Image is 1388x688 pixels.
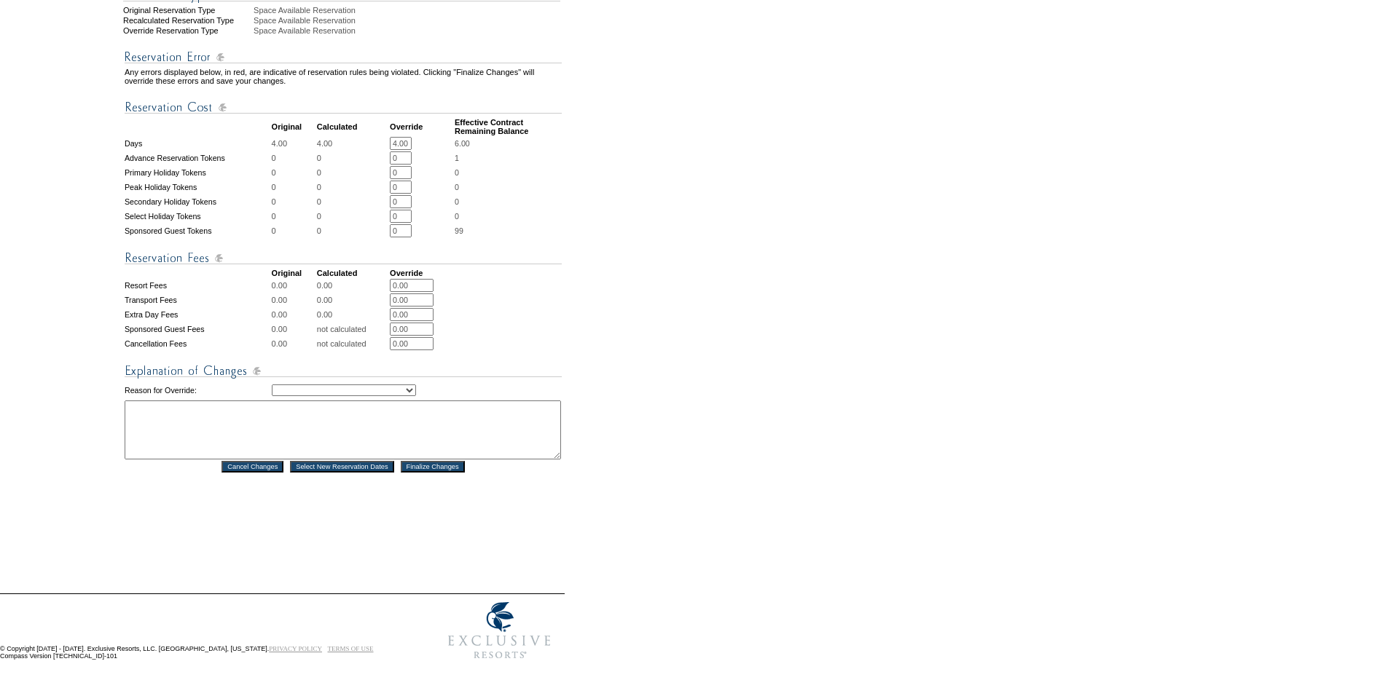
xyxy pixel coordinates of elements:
[317,166,388,179] td: 0
[125,337,270,350] td: Cancellation Fees
[125,68,562,85] td: Any errors displayed below, in red, are indicative of reservation rules being violated. Clicking ...
[272,323,315,336] td: 0.00
[125,323,270,336] td: Sponsored Guest Fees
[125,48,562,66] img: Reservation Errors
[125,137,270,150] td: Days
[455,139,470,148] span: 6.00
[455,154,459,162] span: 1
[317,308,388,321] td: 0.00
[254,6,563,15] div: Space Available Reservation
[290,461,394,472] input: Select New Reservation Dates
[125,195,270,208] td: Secondary Holiday Tokens
[317,181,388,194] td: 0
[328,645,374,652] a: TERMS OF USE
[317,118,388,135] td: Calculated
[390,269,453,277] td: Override
[125,224,270,237] td: Sponsored Guest Tokens
[272,137,315,150] td: 4.00
[125,151,270,165] td: Advance Reservation Tokens
[272,279,315,292] td: 0.00
[221,461,283,472] input: Cancel Changes
[125,279,270,292] td: Resort Fees
[455,183,459,191] span: 0
[434,594,565,667] img: Exclusive Resorts
[272,337,315,350] td: 0.00
[317,269,388,277] td: Calculated
[317,195,388,208] td: 0
[272,118,315,135] td: Original
[401,461,465,472] input: Finalize Changes
[317,293,388,307] td: 0.00
[272,308,315,321] td: 0.00
[272,210,315,223] td: 0
[455,168,459,177] span: 0
[455,118,562,135] td: Effective Contract Remaining Balance
[272,224,315,237] td: 0
[269,645,322,652] a: PRIVACY POLICY
[125,308,270,321] td: Extra Day Fees
[317,137,388,150] td: 4.00
[455,212,459,221] span: 0
[272,293,315,307] td: 0.00
[123,6,252,15] div: Original Reservation Type
[272,181,315,194] td: 0
[317,279,388,292] td: 0.00
[125,166,270,179] td: Primary Holiday Tokens
[123,16,252,25] div: Recalculated Reservation Type
[272,195,315,208] td: 0
[272,166,315,179] td: 0
[123,26,252,35] div: Override Reservation Type
[317,210,388,223] td: 0
[254,26,563,35] div: Space Available Reservation
[317,323,388,336] td: not calculated
[125,293,270,307] td: Transport Fees
[125,381,270,399] td: Reason for Override:
[125,98,562,116] img: Reservation Cost
[125,249,562,267] img: Reservation Fees
[317,224,388,237] td: 0
[390,118,453,135] td: Override
[272,269,315,277] td: Original
[125,362,562,380] img: Explanation of Changes
[125,210,270,223] td: Select Holiday Tokens
[272,151,315,165] td: 0
[455,197,459,206] span: 0
[455,226,463,235] span: 99
[125,181,270,194] td: Peak Holiday Tokens
[254,16,563,25] div: Space Available Reservation
[317,337,388,350] td: not calculated
[317,151,388,165] td: 0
